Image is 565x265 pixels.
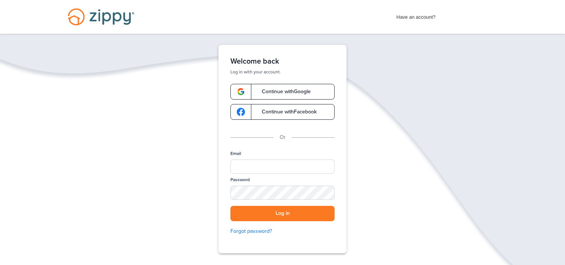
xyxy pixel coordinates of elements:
[254,109,317,115] span: Continue with Facebook
[280,133,286,141] p: Or
[230,206,335,221] button: Log in
[230,227,335,235] a: Forgot password?
[230,150,241,157] label: Email
[230,84,335,100] a: google-logoContinue withGoogle
[230,104,335,120] a: google-logoContinue withFacebook
[237,108,245,116] img: google-logo
[230,159,335,174] input: Email
[230,177,250,183] label: Password
[254,89,311,94] span: Continue with Google
[237,88,245,96] img: google-logo
[230,57,335,66] h1: Welcome back
[397,9,436,21] span: Have an account?
[230,186,335,200] input: Password
[230,69,335,75] p: Log in with your account.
